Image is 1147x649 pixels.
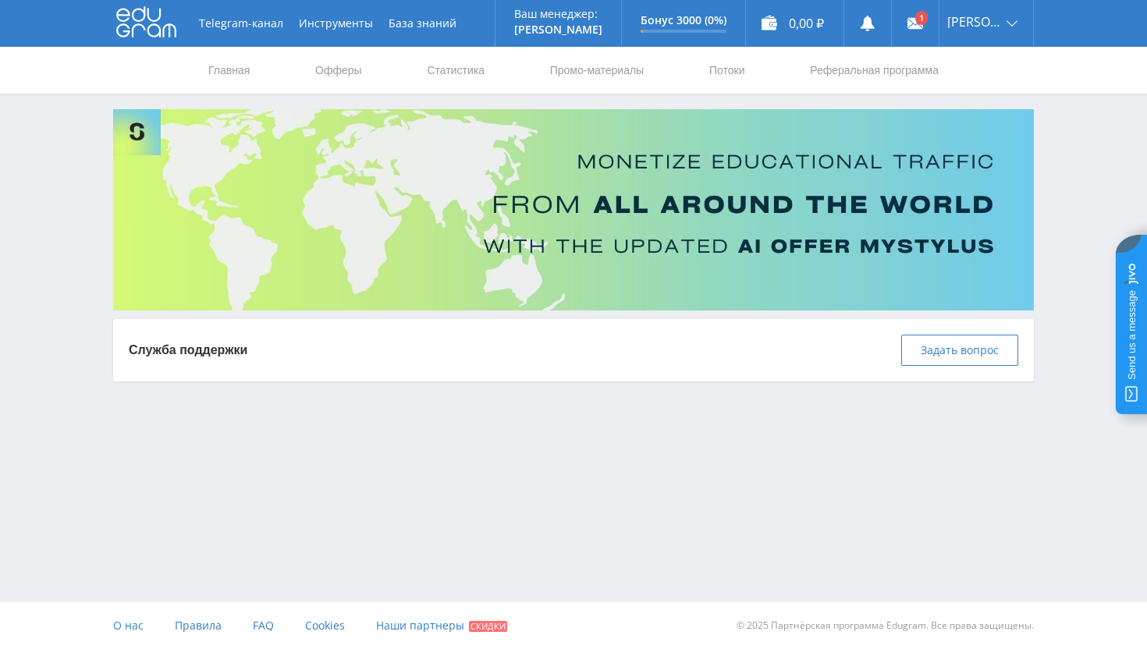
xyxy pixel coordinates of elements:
[113,109,1034,310] img: Banner
[253,618,274,633] span: FAQ
[175,618,222,633] span: Правила
[901,335,1018,366] button: Задать вопрос
[253,602,274,649] a: FAQ
[113,602,144,649] a: О нас
[305,618,345,633] span: Cookies
[514,23,602,36] p: [PERSON_NAME]
[921,344,999,356] span: Задать вопрос
[376,602,507,649] a: Наши партнеры Скидки
[129,342,247,359] p: Служба поддержки
[581,602,1034,649] div: © 2025 Партнёрская программа Edugram. Все права защищены.
[549,47,645,94] a: Промо-материалы
[469,621,507,632] span: Скидки
[425,47,486,94] a: Статистика
[808,47,940,94] a: Реферальная программа
[175,602,222,649] a: Правила
[207,47,251,94] a: Главная
[708,47,747,94] a: Потоки
[641,14,726,27] p: Бонус 3000 (0%)
[376,618,464,633] span: Наши партнеры
[514,8,602,20] p: Ваш менеджер:
[314,47,364,94] a: Офферы
[305,602,345,649] a: Cookies
[113,618,144,633] span: О нас
[947,16,1002,28] span: [PERSON_NAME]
